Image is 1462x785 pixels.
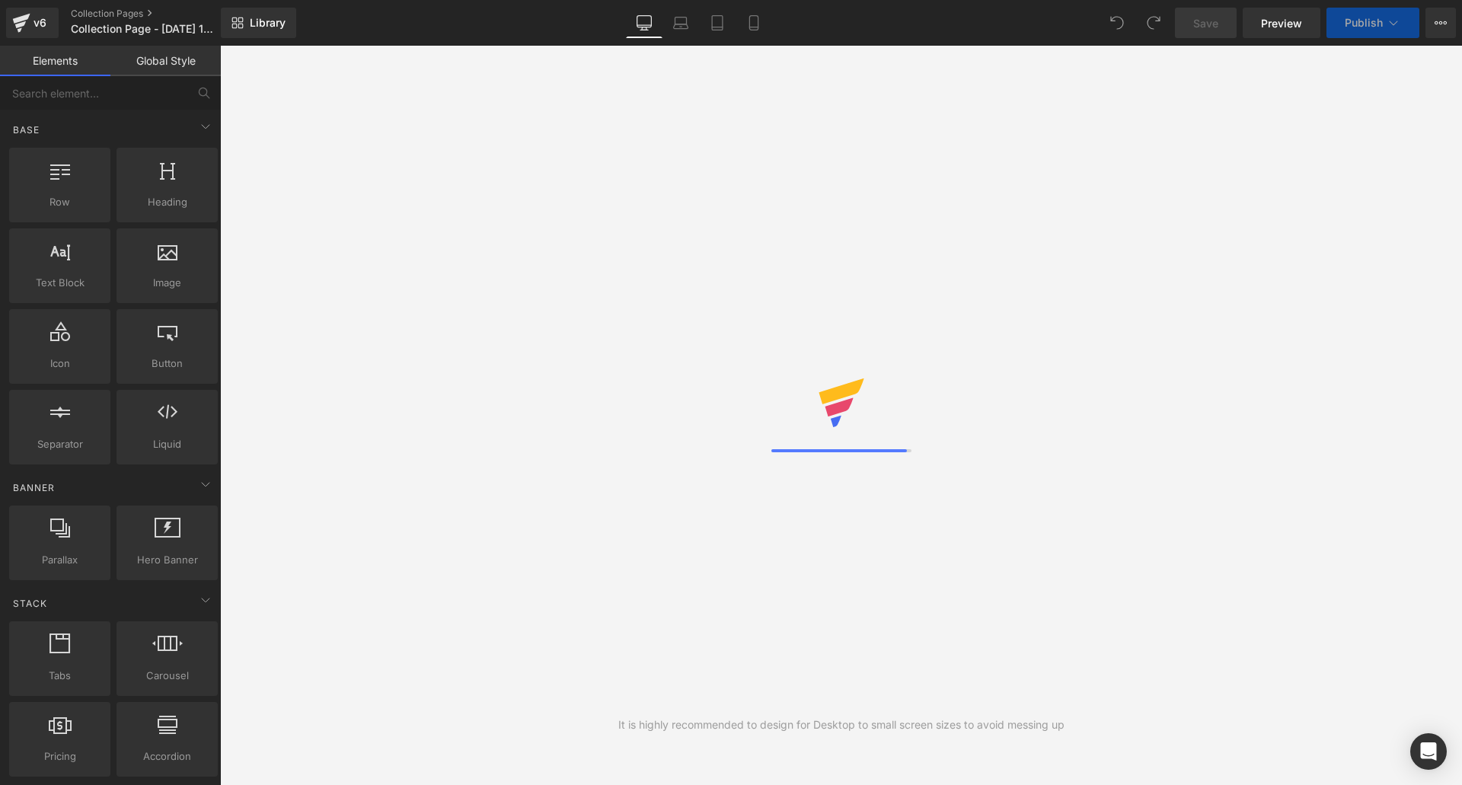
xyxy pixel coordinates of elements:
span: Publish [1345,17,1383,29]
span: Text Block [14,275,106,291]
span: Preview [1261,15,1302,31]
span: Tabs [14,668,106,684]
span: Icon [14,356,106,372]
span: Heading [121,194,213,210]
span: Separator [14,436,106,452]
a: Tablet [699,8,736,38]
span: Stack [11,596,49,611]
button: More [1425,8,1456,38]
button: Undo [1102,8,1132,38]
span: Library [250,16,286,30]
span: Carousel [121,668,213,684]
a: Preview [1243,8,1320,38]
span: Pricing [14,748,106,764]
span: Collection Page - [DATE] 10:58:27 [71,23,217,35]
span: Banner [11,480,56,495]
a: Laptop [662,8,699,38]
span: Parallax [14,552,106,568]
span: Save [1193,15,1218,31]
span: Accordion [121,748,213,764]
a: New Library [221,8,296,38]
span: Row [14,194,106,210]
span: Image [121,275,213,291]
div: v6 [30,13,49,33]
span: Base [11,123,41,137]
a: Mobile [736,8,772,38]
a: Desktop [626,8,662,38]
div: Open Intercom Messenger [1410,733,1447,770]
a: Global Style [110,46,221,76]
span: Hero Banner [121,552,213,568]
button: Redo [1138,8,1169,38]
span: Liquid [121,436,213,452]
a: Collection Pages [71,8,246,20]
div: It is highly recommended to design for Desktop to small screen sizes to avoid messing up [618,716,1065,733]
span: Button [121,356,213,372]
a: v6 [6,8,59,38]
button: Publish [1326,8,1419,38]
